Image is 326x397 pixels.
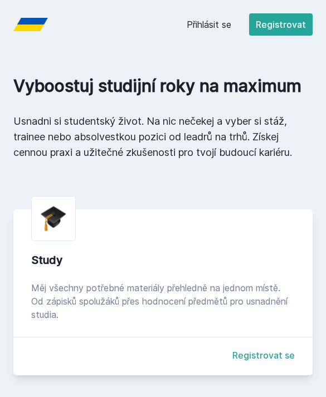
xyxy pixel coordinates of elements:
div: Study [31,252,295,268]
img: graduation-cap.png [41,205,66,232]
div: Měj všechny potřebné materiály přehledně na jednom místě. Od zápisků spolužáků přes hodnocení pře... [31,281,295,321]
a: Přihlásit se [187,18,231,31]
button: Registrovat [249,13,313,36]
a: Registrovat se [232,349,295,362]
p: Usnadni si studentský život. Na nic nečekej a vyber si stáž, trainee nebo absolvestkou pozici od ... [13,114,313,160]
h1: Vyboostuj studijní roky na maximum [13,76,313,96]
